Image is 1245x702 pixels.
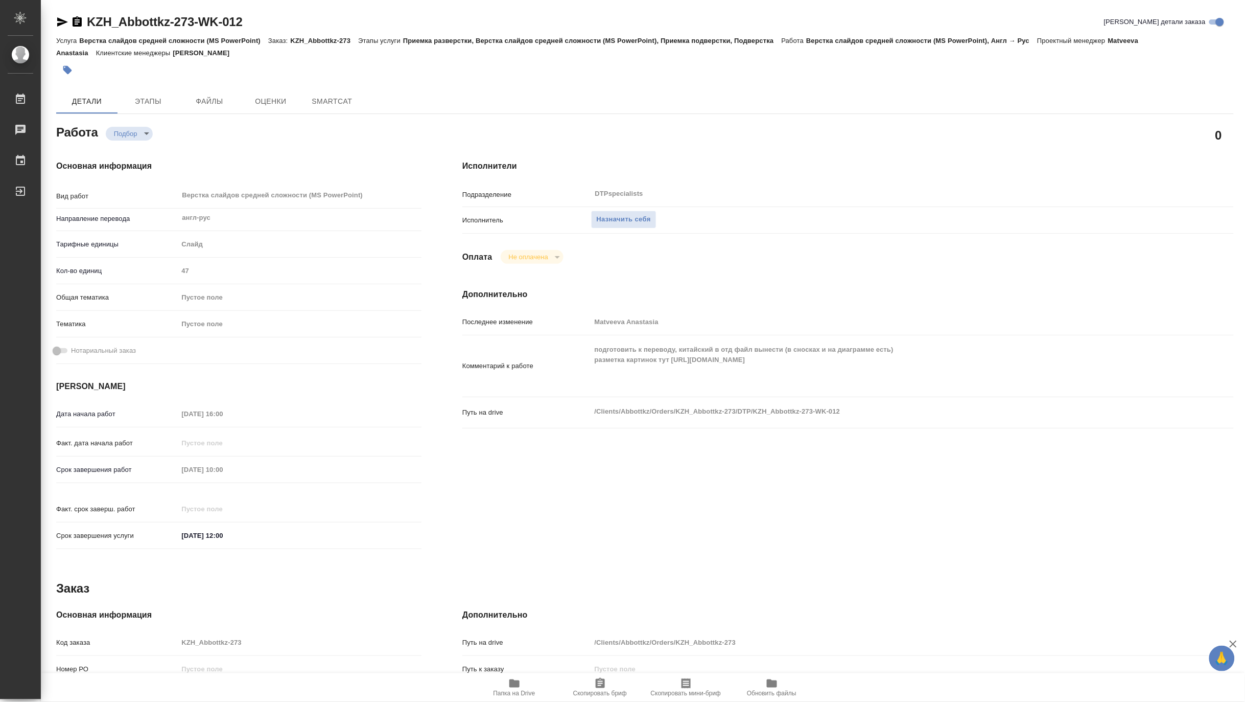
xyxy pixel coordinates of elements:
[268,37,290,44] p: Заказ:
[462,664,591,674] p: Путь к заказу
[178,436,267,450] input: Пустое поле
[56,16,68,28] button: Скопировать ссылку для ЯМессенджера
[56,266,178,276] p: Кол-во единиц
[181,319,409,329] div: Пустое поле
[56,292,178,303] p: Общая тематика
[56,37,79,44] p: Услуга
[1215,126,1222,144] h2: 0
[1209,646,1235,671] button: 🙏
[462,215,591,225] p: Исполнитель
[124,95,173,108] span: Этапы
[1037,37,1108,44] p: Проектный менеджер
[56,531,178,541] p: Срок завершения услуги
[178,315,421,333] div: Пустое поле
[178,528,267,543] input: ✎ Введи что-нибудь
[62,95,111,108] span: Детали
[71,346,136,356] span: Нотариальный заказ
[462,638,591,648] p: Путь на drive
[494,690,535,697] span: Папка на Drive
[1104,17,1206,27] span: [PERSON_NAME] детали заказа
[290,37,358,44] p: KZH_Abbottkz-273
[246,95,295,108] span: Оценки
[96,49,173,57] p: Клиентские менеджеры
[462,407,591,418] p: Путь на drive
[56,59,79,81] button: Добавить тэг
[591,341,1170,389] textarea: подготовить к переводу, китайский в отд файл вынести (в сносках и на диаграмме есть) разметка кар...
[56,214,178,224] p: Направление перевода
[56,638,178,648] p: Код заказа
[472,673,557,702] button: Папка на Drive
[178,406,267,421] input: Пустое поле
[87,15,243,29] a: KZH_Abbottkz-273-WK-012
[178,289,421,306] div: Пустое поле
[56,504,178,514] p: Факт. срок заверш. работ
[501,250,563,264] div: Подбор
[597,214,651,225] span: Назначить себя
[178,462,267,477] input: Пустое поле
[56,580,89,597] h2: Заказ
[591,211,656,229] button: Назначить себя
[462,361,591,371] p: Комментарий к работе
[56,465,178,475] p: Срок завершения работ
[106,127,153,141] div: Подбор
[591,662,1170,676] input: Пустое поле
[56,664,178,674] p: Номер РО
[111,129,140,138] button: Подбор
[181,292,409,303] div: Пустое поле
[178,263,421,278] input: Пустое поле
[462,190,591,200] p: Подразделение
[462,609,1234,621] h4: Дополнительно
[403,37,782,44] p: Приемка разверстки, Верстка слайдов средней сложности (MS PowerPoint), Приемка подверстки, Подвер...
[557,673,643,702] button: Скопировать бриф
[782,37,807,44] p: Работа
[591,635,1170,650] input: Пустое поле
[651,690,721,697] span: Скопировать мини-бриф
[56,380,421,393] h4: [PERSON_NAME]
[56,409,178,419] p: Дата начала работ
[591,403,1170,420] textarea: /Clients/Abbottkz/Orders/KZH_Abbottkz-273/DTP/KZH_Abbottkz-273-WK-012
[643,673,729,702] button: Скопировать мини-бриф
[56,319,178,329] p: Тематика
[71,16,83,28] button: Скопировать ссылку
[308,95,357,108] span: SmartCat
[1213,648,1231,669] span: 🙏
[462,160,1234,172] h4: Исполнители
[806,37,1037,44] p: Верстка слайдов средней сложности (MS PowerPoint), Англ → Рус
[729,673,815,702] button: Обновить файлы
[56,609,421,621] h4: Основная информация
[462,317,591,327] p: Последнее изменение
[178,502,267,516] input: Пустое поле
[358,37,403,44] p: Этапы услуги
[56,191,178,201] p: Вид работ
[506,253,551,261] button: Не оплачена
[56,160,421,172] h4: Основная информация
[56,438,178,448] p: Факт. дата начала работ
[747,690,796,697] span: Обновить файлы
[462,251,492,263] h4: Оплата
[591,314,1170,329] input: Пустое поле
[178,662,421,676] input: Пустое поле
[178,635,421,650] input: Пустое поле
[462,288,1234,301] h4: Дополнительно
[79,37,268,44] p: Верстка слайдов средней сложности (MS PowerPoint)
[56,239,178,250] p: Тарифные единицы
[178,236,421,253] div: Слайд
[573,690,627,697] span: Скопировать бриф
[185,95,234,108] span: Файлы
[173,49,237,57] p: [PERSON_NAME]
[56,122,98,141] h2: Работа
